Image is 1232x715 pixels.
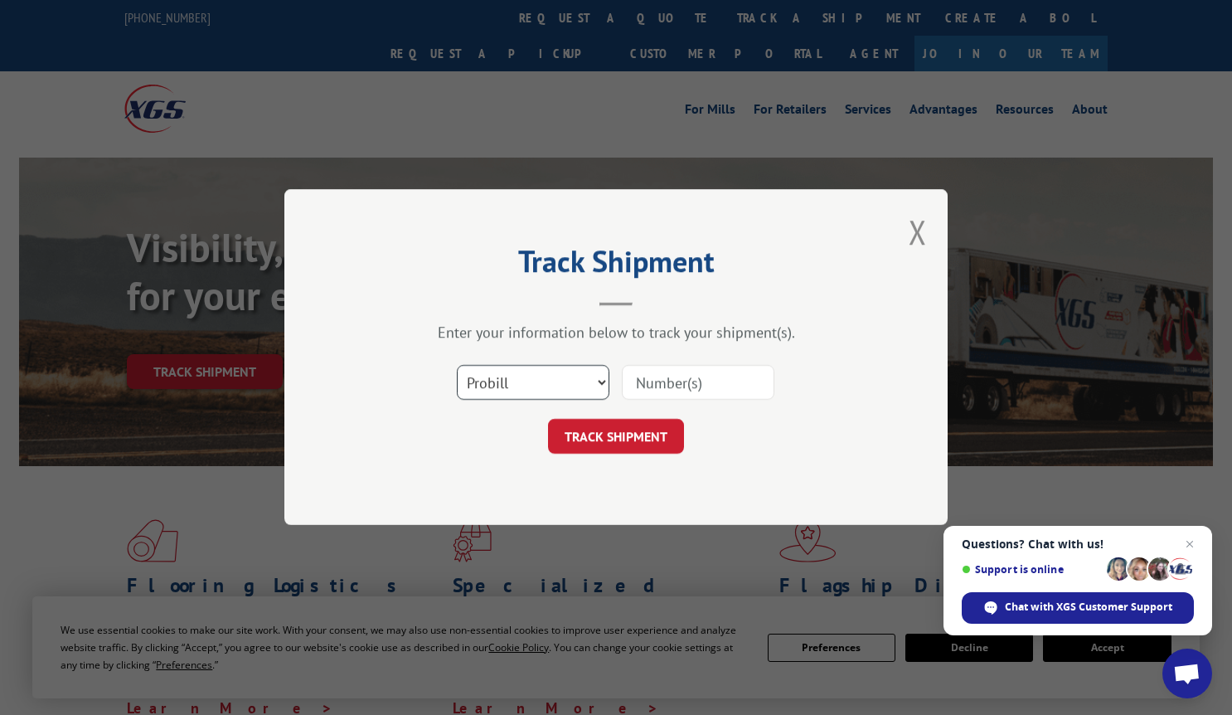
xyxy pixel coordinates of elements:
[622,366,774,401] input: Number(s)
[1005,600,1172,615] span: Chat with XGS Customer Support
[962,592,1194,624] div: Chat with XGS Customer Support
[548,420,684,455] button: TRACK SHIPMENT
[367,323,865,343] div: Enter your information below to track your shipment(s).
[1180,534,1200,554] span: Close chat
[962,563,1101,576] span: Support is online
[909,210,927,254] button: Close modal
[367,250,865,281] h2: Track Shipment
[1162,649,1212,698] div: Open chat
[962,537,1194,551] span: Questions? Chat with us!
